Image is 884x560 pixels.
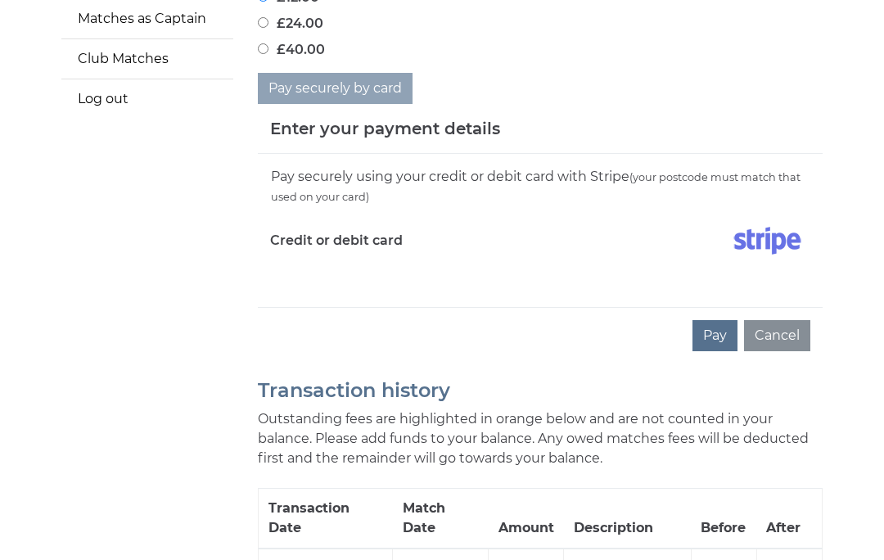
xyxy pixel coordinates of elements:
button: Cancel [744,320,810,351]
h5: Enter your payment details [270,116,500,141]
small: (your postcode must match that used on your card) [271,171,801,203]
h2: Transaction history [258,380,823,401]
label: £24.00 [258,14,323,34]
button: Pay securely by card [258,73,413,104]
button: Pay [692,320,737,351]
a: Club Matches [61,39,233,79]
th: Match Date [393,488,489,549]
th: Amount [489,488,564,549]
th: After [756,488,822,549]
p: Outstanding fees are highlighted in orange below and are not counted in your balance. Please add ... [258,409,823,468]
a: Log out [61,79,233,119]
label: £40.00 [258,40,325,60]
div: Pay securely using your credit or debit card with Stripe [270,166,810,207]
th: Transaction Date [259,488,393,549]
label: Credit or debit card [270,220,403,261]
input: £40.00 [258,43,268,54]
th: Before [691,488,756,549]
th: Description [564,488,692,549]
input: £24.00 [258,17,268,28]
